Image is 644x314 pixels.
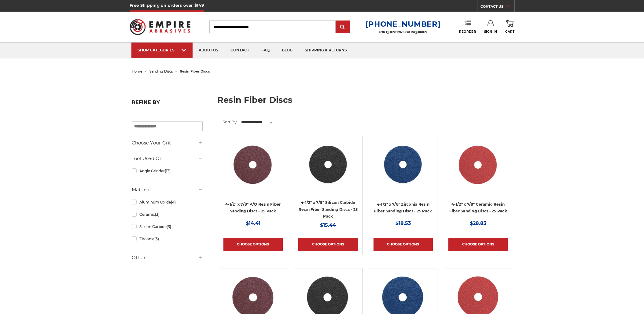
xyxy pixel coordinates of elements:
[470,220,486,226] span: $28.83
[299,200,358,219] a: 4-1/2" x 7/8" Silicon Carbide Resin Fiber Sanding Discs - 25 Pack
[505,30,514,34] span: Cart
[374,140,433,200] a: 4-1/2" zirc resin fiber disc
[453,140,503,189] img: 4-1/2" ceramic resin fiber disc
[132,221,203,232] a: Silicon Carbide
[132,186,203,193] h5: Material
[132,166,203,176] a: Angle Grinder
[298,238,358,251] a: Choose Options
[180,69,210,73] span: resin fiber discs
[459,30,476,34] span: Reorder
[155,212,160,217] span: (3)
[132,197,203,207] a: Aluminum Oxide
[132,139,203,147] h5: Choose Your Grit
[132,234,203,244] a: Zirconia
[378,140,428,189] img: 4-1/2" zirc resin fiber disc
[337,21,349,33] input: Submit
[154,237,159,241] span: (3)
[365,20,440,28] a: [PHONE_NUMBER]
[132,209,203,220] a: Ceramic
[255,43,276,58] a: faq
[130,15,191,39] img: Empire Abrasives
[219,117,237,126] label: Sort By:
[484,30,497,34] span: Sign In
[448,238,508,251] a: Choose Options
[132,69,142,73] a: home
[167,224,171,229] span: (3)
[449,202,507,214] a: 4-1/2" x 7/8" Ceramic Resin Fiber Sanding Discs - 25 Pack
[374,238,433,251] a: Choose Options
[228,140,278,189] img: 4.5 inch resin fiber disc
[276,43,299,58] a: blog
[223,238,283,251] a: Choose Options
[138,48,186,52] div: SHOP CATEGORIES
[459,20,476,33] a: Reorder
[320,222,336,228] span: $15.44
[132,254,203,261] h5: Other
[374,202,432,214] a: 4-1/2" x 7/8" Zirconia Resin Fiber Sanding Discs - 25 Pack
[132,99,203,109] h5: Refine by
[304,140,353,189] img: 4.5 Inch Silicon Carbide Resin Fiber Discs
[246,220,260,226] span: $14.41
[149,69,173,73] a: sanding discs
[165,169,171,173] span: (13)
[396,220,411,226] span: $18.53
[224,43,255,58] a: contact
[448,140,508,200] a: 4-1/2" ceramic resin fiber disc
[240,118,276,127] select: Sort By:
[223,140,283,200] a: 4.5 inch resin fiber disc
[225,202,281,214] a: 4-1/2" x 7/8" A/O Resin Fiber Sanding Discs - 25 Pack
[365,30,440,34] p: FOR QUESTIONS OR INQUIRIES
[299,43,353,58] a: shipping & returns
[480,3,514,12] a: CONTACT US
[171,200,176,204] span: (4)
[193,43,224,58] a: about us
[298,140,358,200] a: 4.5 Inch Silicon Carbide Resin Fiber Discs
[217,96,513,109] h1: resin fiber discs
[132,155,203,162] h5: Tool Used On
[505,20,514,34] a: Cart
